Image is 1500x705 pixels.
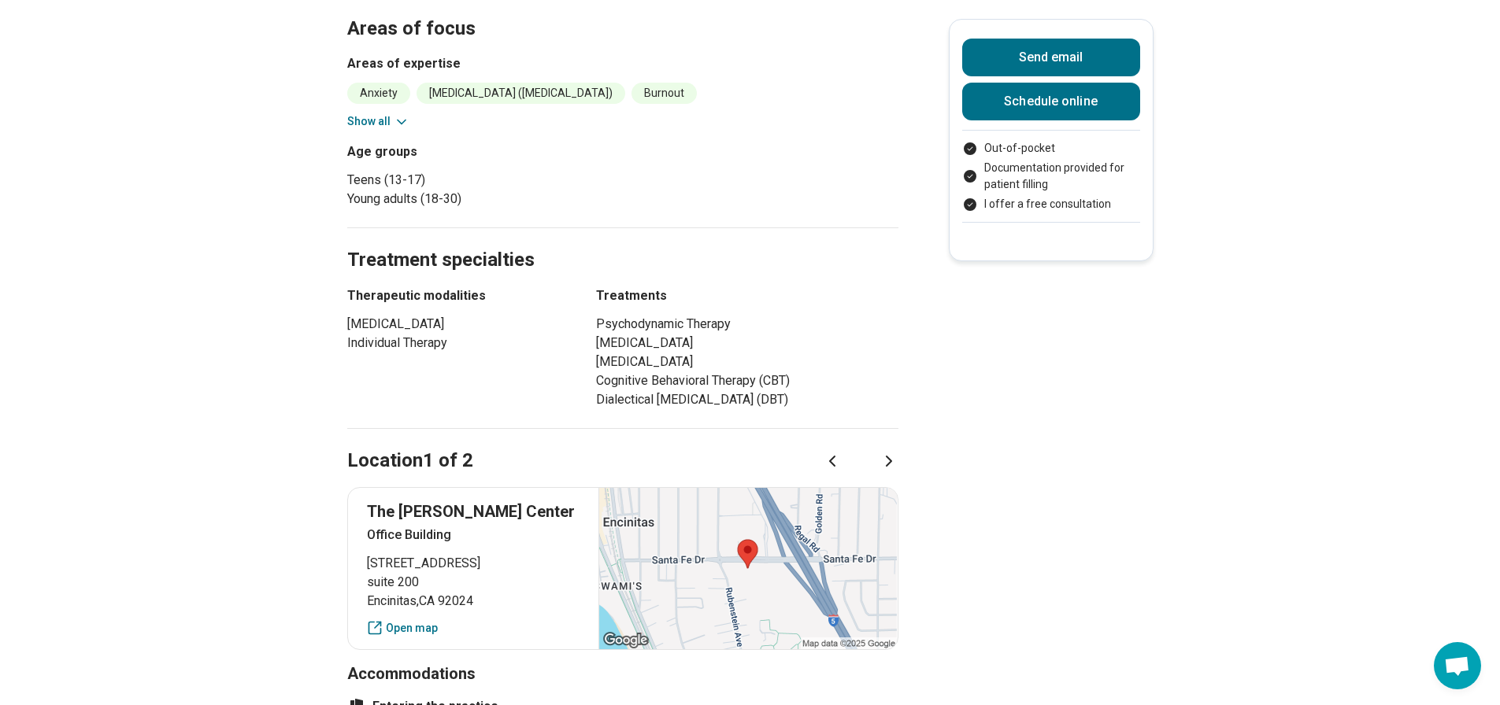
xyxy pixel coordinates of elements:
[347,190,617,209] li: Young adults (18-30)
[347,113,409,130] button: Show all
[347,209,898,274] h2: Treatment specialties
[962,140,1140,212] ul: Payment options
[962,140,1140,157] li: Out-of-pocket
[596,286,898,305] h3: Treatments
[596,334,898,352] li: [MEDICAL_DATA]
[367,526,580,544] p: Office Building
[631,83,697,104] li: Burnout
[347,448,473,474] h2: Location 1 of 2
[347,286,568,305] h3: Therapeutic modalities
[347,334,568,352] li: Individual Therapy
[962,83,1140,120] a: Schedule online
[347,663,898,685] h3: Accommodations
[596,371,898,390] li: Cognitive Behavioral Therapy (CBT)
[367,500,580,522] p: The [PERSON_NAME] Center
[347,315,568,334] li: [MEDICAL_DATA]
[367,573,580,592] span: suite 200
[1434,642,1481,689] div: Open chat
[417,83,625,104] li: [MEDICAL_DATA] ([MEDICAL_DATA])
[367,620,580,637] a: Open map
[367,554,580,573] span: [STREET_ADDRESS]
[347,83,410,104] li: Anxiety
[347,171,617,190] li: Teens (13-17)
[596,352,898,371] li: [MEDICAL_DATA]
[347,142,617,161] h3: Age groups
[367,592,580,611] span: Encinitas , CA 92024
[962,160,1140,193] li: Documentation provided for patient filling
[596,390,898,409] li: Dialectical [MEDICAL_DATA] (DBT)
[596,315,898,334] li: Psychodynamic Therapy
[962,39,1140,76] button: Send email
[962,196,1140,212] li: I offer a free consultation
[347,54,898,73] h3: Areas of expertise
